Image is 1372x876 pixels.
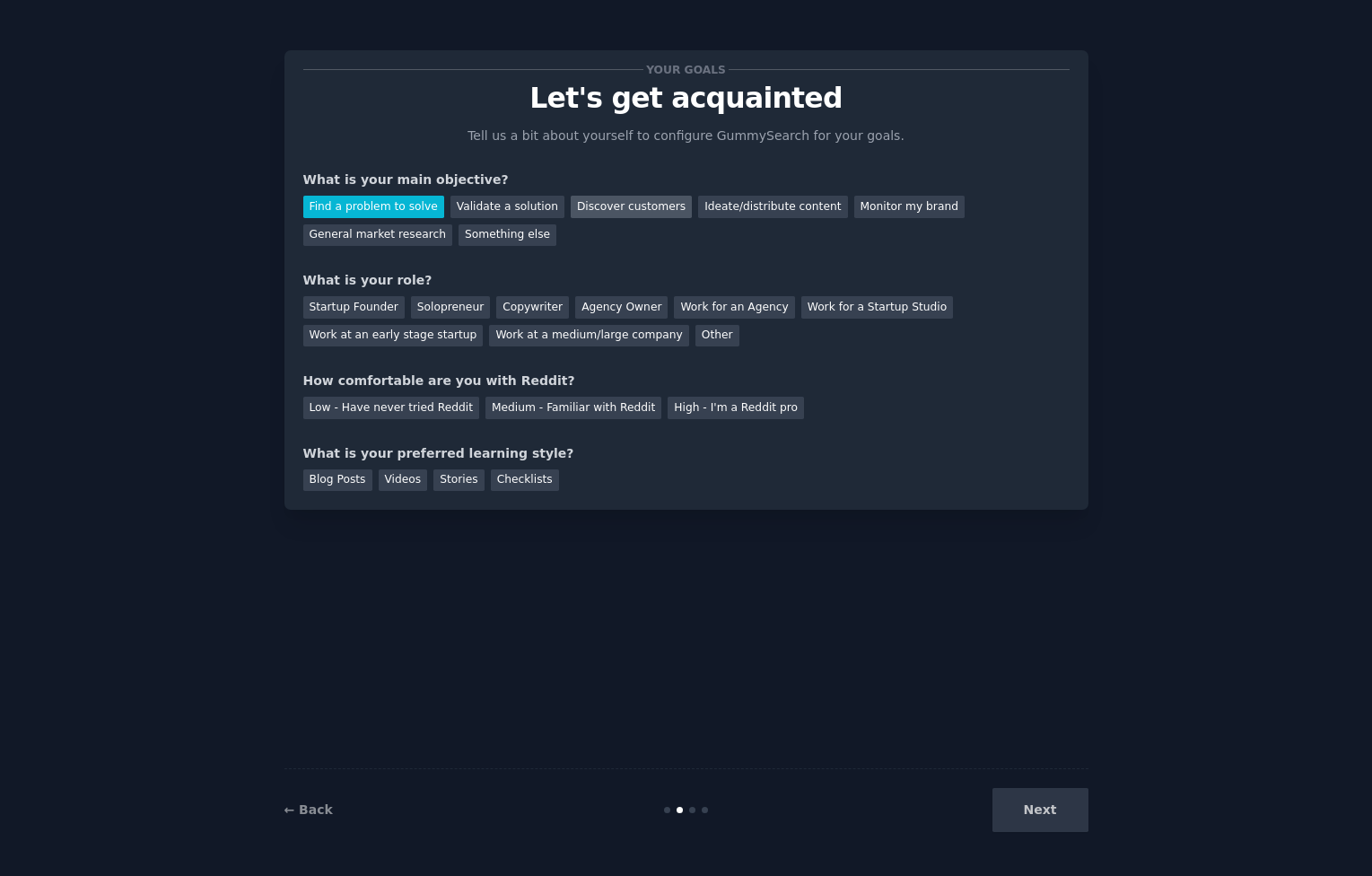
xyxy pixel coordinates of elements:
[491,469,559,492] div: Checklists
[674,296,794,319] div: Work for an Agency
[698,196,847,218] div: Ideate/distribute content
[668,397,804,419] div: High - I'm a Reddit pro
[433,469,484,492] div: Stories
[303,372,1070,390] div: How comfortable are you with Reddit?
[485,397,661,419] div: Medium - Familiar with Reddit
[303,83,1070,114] p: Let's get acquainted
[411,296,490,319] div: Solopreneur
[303,171,1070,189] div: What is your main objective?
[801,296,953,319] div: Work for a Startup Studio
[643,60,730,79] span: Your goals
[284,802,333,817] a: ← Back
[460,127,913,145] p: Tell us a bit about yourself to configure GummySearch for your goals.
[459,224,556,247] div: Something else
[303,271,1070,290] div: What is your role?
[695,325,739,347] div: Other
[303,224,453,247] div: General market research
[379,469,428,492] div: Videos
[303,296,405,319] div: Startup Founder
[496,296,569,319] div: Copywriter
[450,196,564,218] div: Validate a solution
[303,444,1070,463] div: What is your preferred learning style?
[575,296,668,319] div: Agency Owner
[303,397,479,419] div: Low - Have never tried Reddit
[489,325,688,347] div: Work at a medium/large company
[303,469,372,492] div: Blog Posts
[854,196,965,218] div: Monitor my brand
[303,196,444,218] div: Find a problem to solve
[571,196,692,218] div: Discover customers
[303,325,484,347] div: Work at an early stage startup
